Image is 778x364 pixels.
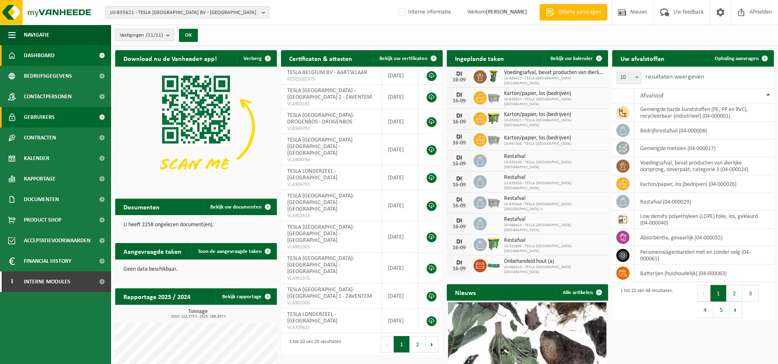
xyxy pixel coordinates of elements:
span: VLA902181 [287,101,376,107]
strong: [PERSON_NAME] [486,9,527,15]
a: Ophaling aanvragen [708,50,773,67]
div: DI [451,92,467,98]
span: 10 [616,72,641,84]
span: Dashboard [24,45,55,66]
button: 4 [697,301,713,318]
div: 16-09 [451,203,467,209]
span: Restafval [504,174,604,181]
button: 2 [727,285,743,301]
img: WB-1100-HPE-GN-50 [487,111,501,125]
label: resultaten weergeven [646,74,704,80]
span: TESLA LONDERZEEL - [GEOGRAPHIC_DATA] [287,168,337,181]
button: 1 [711,285,727,301]
span: Vestigingen [120,29,163,42]
span: Karton/papier, los (bedrijven) [504,90,604,97]
span: 10-835636 - TESLA [GEOGRAPHIC_DATA]-[GEOGRAPHIC_DATA] [504,160,604,170]
span: 10-835636 - TESLA [GEOGRAPHIC_DATA]-[GEOGRAPHIC_DATA] [504,181,604,191]
div: 16-09 [451,182,467,188]
h3: Tonnage [119,309,277,319]
span: TESLA [GEOGRAPHIC_DATA]-[GEOGRAPHIC_DATA] - [GEOGRAPHIC_DATA] [287,224,354,243]
span: TESLA [GEOGRAPHIC_DATA] - [GEOGRAPHIC_DATA] 2 - ZAVENTEM [287,88,372,100]
span: TESLA [GEOGRAPHIC_DATA]-[GEOGRAPHIC_DATA] 1 - ZAVENTEM [287,287,372,299]
span: 10-889423 - TESLA [GEOGRAPHIC_DATA] [GEOGRAPHIC_DATA] [504,265,604,275]
div: 16-09 [451,119,467,125]
button: Previous [697,285,711,301]
span: Contracten [24,128,56,148]
span: Gebruikers [24,107,55,128]
a: Offerte aanvragen [539,4,607,21]
button: 3 [743,285,759,301]
a: Toon de aangevraagde taken [191,243,276,260]
div: 1 tot 10 van 20 resultaten [285,335,341,353]
td: [DATE] [382,284,418,308]
span: Bekijk uw kalender [550,56,593,61]
button: 1 [394,336,410,352]
td: [DATE] [382,221,418,253]
div: DI [451,218,467,224]
span: Restafval [504,153,604,160]
div: DI [451,197,467,203]
p: U heeft 2258 ongelezen document(en). [123,222,269,228]
span: Contactpersonen [24,86,72,107]
h2: Ingeplande taken [447,50,512,66]
a: Bekijk uw kalender [544,50,607,67]
span: 10-835648 - TESLA [GEOGRAPHIC_DATA]-[GEOGRAPHIC_DATA] 1 [504,202,604,212]
span: Bekijk uw documenten [210,204,262,210]
span: TESLA BELGIUM BV - AARTSELAAR [287,70,367,76]
div: DI [451,155,467,161]
button: Previous [381,336,394,352]
div: 16-09 [451,245,467,251]
img: HK-XC-10-GN-00 [487,261,501,269]
span: Interne modules [24,271,70,292]
span: Afvalstof [640,93,664,99]
count: (11/11) [146,32,163,38]
button: OK [179,29,198,42]
span: 10 [617,72,641,83]
div: 16-09 [451,140,467,146]
span: Restafval [504,195,604,202]
span: VLA902008 [287,300,376,306]
span: Restafval [504,216,604,223]
span: TESLA LONDERZEEL - [GEOGRAPHIC_DATA] [287,311,337,324]
span: Onbehandeld hout (a) [504,258,604,265]
img: WB-2500-GAL-GY-01 [487,90,501,104]
span: 10-835621 - TESLA [GEOGRAPHIC_DATA] BV - [GEOGRAPHIC_DATA] [109,7,258,19]
td: absorbentia, gevaarlijk (04-000055) [634,229,774,246]
span: 10-937448 - TESLA [GEOGRAPHIC_DATA] [504,141,571,146]
img: WB-2500-GAL-GY-01 [487,132,501,146]
span: Ophaling aanvragen [715,56,759,61]
div: DI [451,134,467,140]
span: Rapportage [24,169,56,189]
span: Offerte aanvragen [556,8,603,16]
img: WB-2500-GAL-GY-01 [487,195,501,209]
img: Download de VHEPlus App [115,67,277,188]
span: 10-916896 - TESLA [GEOGRAPHIC_DATA]-[GEOGRAPHIC_DATA] [504,244,604,254]
div: 16-09 [451,266,467,272]
span: 10-835627 - TESLA [GEOGRAPHIC_DATA]-[GEOGRAPHIC_DATA] [504,118,604,128]
div: 16-09 [451,224,467,230]
a: Alle artikelen [556,284,607,301]
span: Toon de aangevraagde taken [198,249,262,254]
button: 10-835621 - TESLA [GEOGRAPHIC_DATA] BV - [GEOGRAPHIC_DATA] [105,6,269,19]
h2: Certificaten & attesten [281,50,360,66]
span: 10-835627 - TESLA [GEOGRAPHIC_DATA]-[GEOGRAPHIC_DATA] [504,97,604,107]
td: gemengde harde kunststoffen (PE, PP en PVC), recycleerbaar (industrieel) (04-000001) [634,104,774,122]
button: 5 [713,301,729,318]
span: Voedingsafval, bevat producten van dierlijke oorsprong, onverpakt, categorie 3 [504,70,604,76]
span: RED25005975 [287,76,376,83]
h2: Download nu de Vanheede+ app! [115,50,225,66]
a: Bekijk uw certificaten [373,50,442,67]
span: Financial History [24,251,71,271]
span: Product Shop [24,210,61,230]
h2: Documenten [115,199,168,215]
span: TESLA [GEOGRAPHIC_DATA]-[GEOGRAPHIC_DATA] - [GEOGRAPHIC_DATA] [287,255,354,275]
span: VLA904793 [287,181,376,188]
span: VLA901970 [287,275,376,282]
span: Acceptatievoorwaarden [24,230,91,251]
td: batterijen (huishoudelijk) (04-000063) [634,264,774,282]
h2: Rapportage 2025 / 2024 [115,288,199,304]
td: restafval (04-000029) [634,193,774,211]
div: 1 tot 10 van 48 resultaten [616,284,672,319]
span: I [8,271,16,292]
td: [DATE] [382,67,418,85]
